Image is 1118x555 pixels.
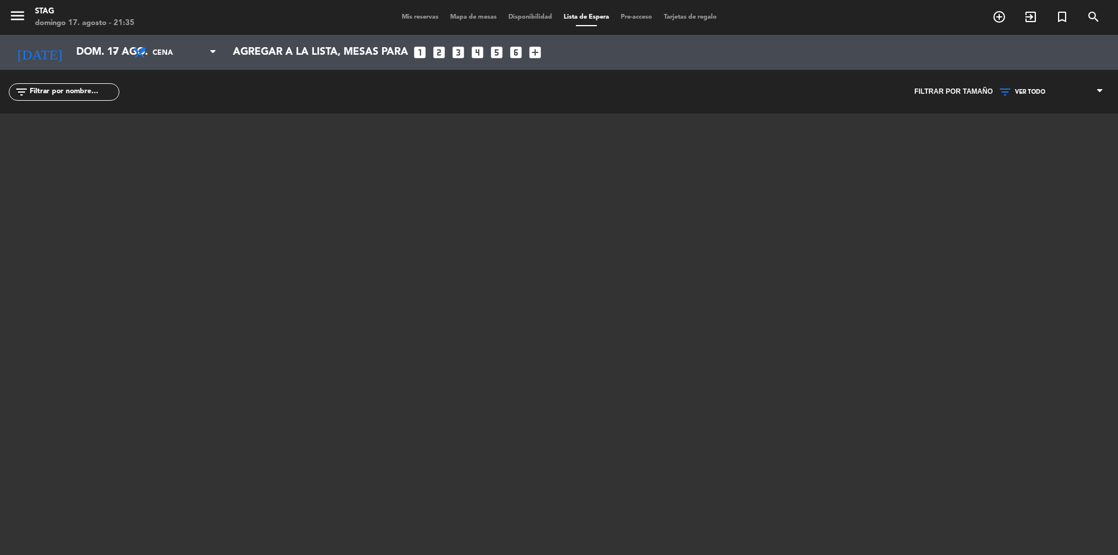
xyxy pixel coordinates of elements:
span: Lista de Espera [558,14,615,20]
i: looks_3 [451,45,466,60]
i: looks_two [431,45,447,60]
span: Disponibilidad [503,14,558,20]
i: filter_list [15,85,29,99]
i: looks_4 [470,45,485,60]
i: add_circle_outline [992,10,1006,24]
div: domingo 17. agosto - 21:35 [35,17,135,29]
span: Filtrar por tamaño [914,86,993,98]
i: add_box [528,45,543,60]
i: looks_one [412,45,427,60]
i: [DATE] [9,40,70,65]
span: Mis reservas [396,14,444,20]
i: arrow_drop_down [108,45,122,59]
i: search [1087,10,1101,24]
span: Agregar a la lista, mesas para [233,47,408,58]
button: menu [9,7,26,29]
i: turned_in_not [1055,10,1069,24]
span: VER TODO [1015,89,1045,96]
i: looks_5 [489,45,504,60]
i: looks_6 [508,45,523,60]
i: menu [9,7,26,24]
div: STAG [35,6,135,17]
input: Filtrar por nombre... [29,86,119,98]
span: Mapa de mesas [444,14,503,20]
i: exit_to_app [1024,10,1038,24]
span: Pre-acceso [615,14,658,20]
span: Cena [153,42,208,64]
span: Tarjetas de regalo [658,14,723,20]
